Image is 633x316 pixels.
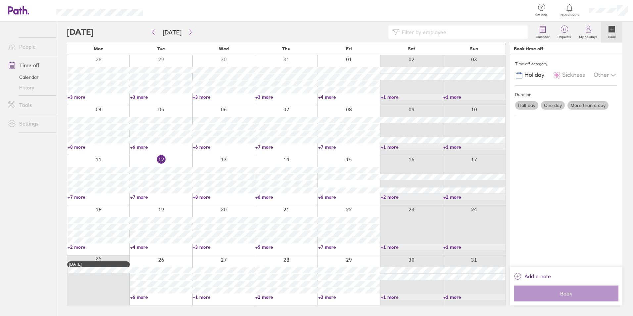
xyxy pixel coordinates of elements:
a: History [3,82,56,93]
a: +3 more [193,94,255,100]
label: My holidays [575,33,601,39]
div: Other [594,69,617,81]
span: Sat [408,46,415,51]
span: Notifications [559,13,580,17]
a: +7 more [255,144,317,150]
a: +1 more [193,294,255,300]
a: Settings [3,117,56,130]
span: Holiday [524,72,544,79]
a: My holidays [575,22,601,43]
div: [DATE] [69,262,128,267]
a: +2 more [381,194,443,200]
span: Sun [470,46,478,51]
div: Time off category [515,59,617,69]
a: Calendar [532,22,554,43]
a: +1 more [443,294,505,300]
a: Book [601,22,622,43]
a: +7 more [318,244,380,250]
a: +5 more [255,244,317,250]
a: +1 more [443,94,505,100]
a: Calendar [3,72,56,82]
a: +6 more [130,294,192,300]
a: Tools [3,98,56,112]
a: +2 more [443,194,505,200]
a: +6 more [193,144,255,150]
label: One day [541,101,565,110]
a: +1 more [381,244,443,250]
a: +4 more [130,244,192,250]
a: +2 more [255,294,317,300]
a: Notifications [559,3,580,17]
span: Wed [219,46,229,51]
button: Add a note [514,271,551,282]
div: Duration [515,90,617,100]
span: Sickness [562,72,585,79]
label: Book [604,33,620,39]
a: +7 more [130,194,192,200]
span: Tue [157,46,165,51]
a: People [3,40,56,53]
span: Book [518,290,614,296]
a: +3 more [255,94,317,100]
a: +6 more [130,144,192,150]
span: Get help [531,13,552,17]
a: +8 more [68,144,129,150]
input: Filter by employee [399,26,524,38]
div: Book time off [514,46,543,51]
button: Book [514,286,618,301]
a: +7 more [318,144,380,150]
span: Thu [282,46,290,51]
label: Requests [554,33,575,39]
span: Add a note [524,271,551,282]
a: +1 more [443,144,505,150]
a: +1 more [381,294,443,300]
label: More than a day [567,101,609,110]
a: Time off [3,59,56,72]
span: Mon [94,46,104,51]
a: +3 more [318,294,380,300]
span: 0 [554,27,575,32]
a: +7 more [68,194,129,200]
a: +3 more [130,94,192,100]
button: [DATE] [158,27,187,38]
a: +6 more [318,194,380,200]
a: +1 more [443,244,505,250]
span: Fri [346,46,352,51]
a: +1 more [381,144,443,150]
a: 0Requests [554,22,575,43]
a: +4 more [318,94,380,100]
a: +6 more [255,194,317,200]
a: +3 more [68,94,129,100]
label: Half day [515,101,538,110]
a: +2 more [68,244,129,250]
label: Calendar [532,33,554,39]
a: +3 more [193,244,255,250]
a: +8 more [193,194,255,200]
a: +1 more [381,94,443,100]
